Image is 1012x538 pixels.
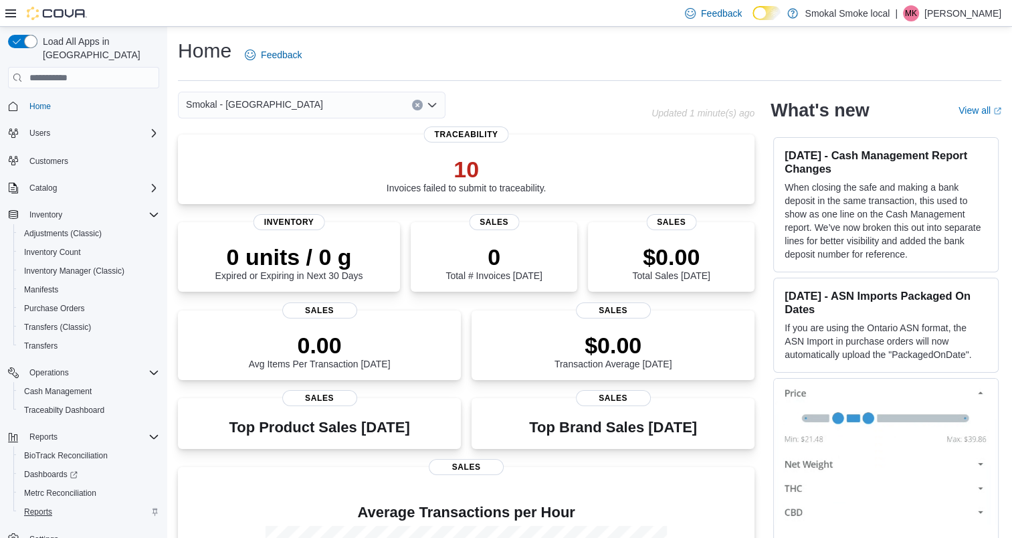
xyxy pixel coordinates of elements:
[254,214,325,230] span: Inventory
[3,363,165,382] button: Operations
[19,282,64,298] a: Manifests
[19,402,110,418] a: Traceabilty Dashboard
[186,96,323,112] span: Smokal - [GEOGRAPHIC_DATA]
[13,299,165,318] button: Purchase Orders
[13,382,165,401] button: Cash Management
[387,156,546,183] p: 10
[24,469,78,480] span: Dashboards
[905,5,917,21] span: MK
[424,126,509,143] span: Traceability
[19,244,159,260] span: Inventory Count
[24,405,104,416] span: Traceabilty Dashboard
[19,300,90,317] a: Purchase Orders
[239,41,307,68] a: Feedback
[24,247,81,258] span: Inventory Count
[282,390,357,406] span: Sales
[576,302,651,319] span: Sales
[19,338,63,354] a: Transfers
[19,383,97,399] a: Cash Management
[24,207,68,223] button: Inventory
[19,319,159,335] span: Transfers (Classic)
[632,244,710,270] p: $0.00
[19,448,113,464] a: BioTrack Reconciliation
[412,100,423,110] button: Clear input
[529,420,697,436] h3: Top Brand Sales [DATE]
[785,289,987,316] h3: [DATE] - ASN Imports Packaged On Dates
[29,183,57,193] span: Catalog
[215,244,363,281] div: Expired or Expiring in Next 30 Days
[19,338,159,354] span: Transfers
[13,503,165,521] button: Reports
[24,152,159,169] span: Customers
[24,284,58,295] span: Manifests
[924,5,1001,21] p: [PERSON_NAME]
[19,504,58,520] a: Reports
[445,244,542,270] p: 0
[651,108,754,118] p: Updated 1 minute(s) ago
[13,280,165,299] button: Manifests
[24,322,91,333] span: Transfers (Classic)
[805,5,890,21] p: Smokal Smoke local
[24,153,74,169] a: Customers
[13,262,165,280] button: Inventory Manager (Classic)
[3,124,165,143] button: Users
[785,149,987,175] h3: [DATE] - Cash Management Report Changes
[24,488,96,499] span: Metrc Reconciliation
[19,485,102,501] a: Metrc Reconciliation
[19,448,159,464] span: BioTrack Reconciliation
[24,429,63,445] button: Reports
[24,180,159,196] span: Catalog
[13,401,165,420] button: Traceabilty Dashboard
[178,37,231,64] h1: Home
[261,48,302,62] span: Feedback
[29,156,68,167] span: Customers
[445,244,542,281] div: Total # Invoices [DATE]
[215,244,363,270] p: 0 units / 0 g
[24,365,74,381] button: Operations
[19,485,159,501] span: Metrc Reconciliation
[249,332,391,369] div: Avg Items Per Transaction [DATE]
[19,466,159,482] span: Dashboards
[427,100,437,110] button: Open list of options
[13,243,165,262] button: Inventory Count
[19,263,159,279] span: Inventory Manager (Classic)
[3,96,165,116] button: Home
[19,319,96,335] a: Transfers (Classic)
[13,224,165,243] button: Adjustments (Classic)
[24,303,85,314] span: Purchase Orders
[13,337,165,355] button: Transfers
[19,402,159,418] span: Traceabilty Dashboard
[19,282,159,298] span: Manifests
[19,244,86,260] a: Inventory Count
[576,390,651,406] span: Sales
[19,300,159,317] span: Purchase Orders
[3,205,165,224] button: Inventory
[771,100,869,121] h2: What's new
[29,128,50,139] span: Users
[24,507,52,517] span: Reports
[646,214,696,230] span: Sales
[554,332,672,369] div: Transaction Average [DATE]
[27,7,87,20] img: Cova
[24,98,159,114] span: Home
[29,367,69,378] span: Operations
[282,302,357,319] span: Sales
[3,179,165,197] button: Catalog
[13,318,165,337] button: Transfers (Classic)
[785,321,987,361] p: If you are using the Ontario ASN format, the ASN Import in purchase orders will now automatically...
[229,420,409,436] h3: Top Product Sales [DATE]
[632,244,710,281] div: Total Sales [DATE]
[19,504,159,520] span: Reports
[37,35,159,62] span: Load All Apps in [GEOGRAPHIC_DATA]
[469,214,519,230] span: Sales
[13,446,165,465] button: BioTrack Reconciliation
[785,181,987,261] p: When closing the safe and making a bank deposit in the same transaction, this used to show as one...
[701,7,742,20] span: Feedback
[429,459,504,475] span: Sales
[24,365,159,381] span: Operations
[24,386,92,397] span: Cash Management
[24,207,159,223] span: Inventory
[19,263,130,279] a: Inventory Manager (Classic)
[24,429,159,445] span: Reports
